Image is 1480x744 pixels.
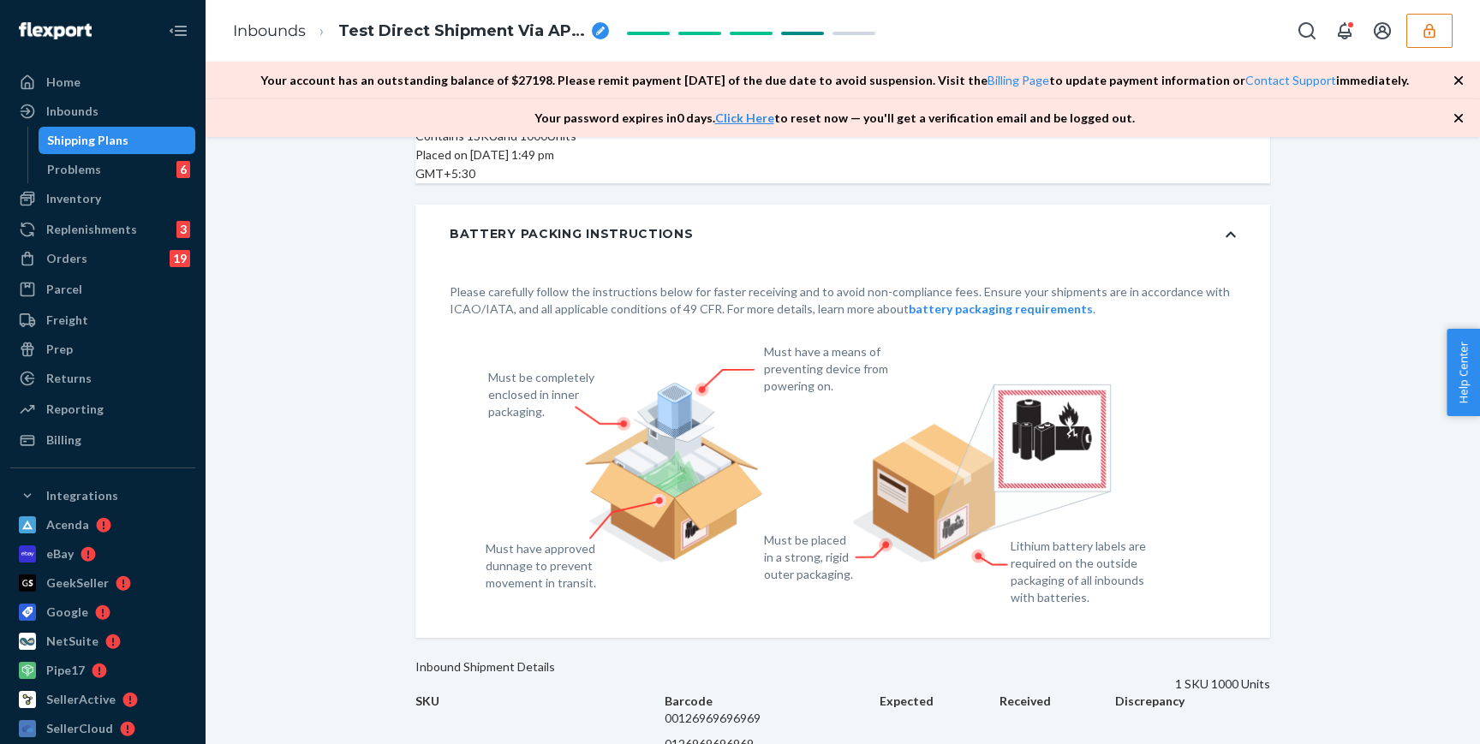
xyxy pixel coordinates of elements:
a: SellerCloud [10,715,195,742]
a: Google [10,598,195,626]
div: SellerActive [46,691,116,708]
th: Received [1000,693,1114,710]
div: Orders [46,250,87,267]
div: eBay [46,545,74,562]
button: battery packaging requirements [909,301,1093,318]
p: Your account has an outstanding balance of $ 27198 . Please remit payment [DATE] of the due date ... [260,72,1409,89]
a: Contact Support [1245,73,1336,87]
th: SKU [415,693,665,710]
a: NetSuite [10,628,195,655]
div: Inbounds [46,103,98,120]
div: Shipping Plans [47,132,128,149]
a: Billing [10,426,195,454]
a: Inbounds [233,21,306,40]
div: Placed on [DATE] 1:49 pm GMT+5:30 [415,146,585,183]
div: NetSuite [46,633,98,650]
div: 3 [176,221,190,238]
th: Discrepancy [1115,693,1270,710]
div: SellerCloud [46,720,113,737]
a: Replenishments3 [10,216,195,243]
div: GeekSeller [46,574,109,592]
div: Returns [46,370,92,387]
button: Close Navigation [161,14,195,48]
figcaption: Must have approved dunnage to prevent movement in transit. [486,540,611,592]
div: Integrations [46,487,118,504]
div: Acenda [46,516,89,533]
a: Returns [10,365,195,392]
a: Inbounds [10,98,195,125]
figcaption: Must be completely enclosed in inner packaging. [488,369,602,420]
div: 6 [176,161,190,178]
a: Reporting [10,396,195,423]
figcaption: Must have a means of preventing device from powering on. [764,343,892,395]
a: Click Here [715,110,774,125]
a: Prep [10,336,195,363]
div: Reporting [46,401,104,418]
a: Orders19 [10,245,195,272]
p: Please carefully follow the instructions below for faster receiving and to avoid non-compliance f... [450,283,1236,318]
button: Open notifications [1328,14,1362,48]
div: Replenishments [46,221,137,238]
div: Parcel [46,281,82,298]
figcaption: Must be placed in a strong, rigid outer packaging. [764,532,855,583]
div: Freight [46,312,88,329]
div: Pipe17 [46,662,85,679]
p: 00126969696969 [665,710,880,727]
div: Battery Packing Instructions [450,225,694,242]
th: Barcode [665,693,880,710]
div: 19 [170,250,190,267]
a: SellerActive [10,686,195,713]
a: Shipping Plans [39,127,196,154]
div: Inventory [46,190,101,207]
button: Open Search Box [1290,14,1324,48]
div: Inbound Shipment Details [415,658,1257,676]
div: Home [46,74,81,91]
a: Acenda [10,511,195,539]
a: Billing Page [988,73,1049,87]
a: Inventory [10,185,195,212]
a: Problems6 [39,156,196,183]
a: Home [10,68,195,96]
button: Open account menu [1365,14,1399,48]
button: Integrations [10,482,195,509]
a: Pipe17 [10,657,195,684]
a: Parcel [10,276,195,303]
figcaption: Lithium battery labels are required on the outside packaging of all inbounds with batteries. [1011,538,1152,606]
button: Help Center [1447,329,1480,416]
a: GeekSeller [10,569,195,597]
div: Billing [46,432,81,449]
th: Expected [880,693,1000,710]
div: Prep [46,341,73,358]
p: Your password expires in 0 days . to reset now — you'll get a verification email and be logged out. [534,110,1135,127]
ol: breadcrumbs [219,6,623,57]
div: Problems [47,161,101,178]
img: Flexport logo [19,22,92,39]
a: eBay [10,540,195,568]
div: Google [46,604,88,621]
span: Test Direct Shipment Via API - RJ test1 [338,21,585,43]
a: Freight [10,307,195,334]
div: 1 SKU 1000 Units [441,676,1270,693]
